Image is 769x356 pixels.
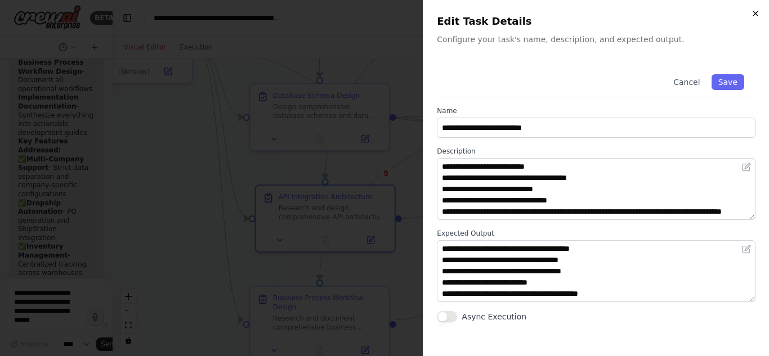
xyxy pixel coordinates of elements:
[437,34,755,45] p: Configure your task's name, description, and expected output.
[437,13,755,29] h2: Edit Task Details
[462,311,526,322] label: Async Execution
[740,160,753,174] button: Open in editor
[712,74,744,90] button: Save
[437,147,755,156] label: Description
[667,74,707,90] button: Cancel
[740,242,753,256] button: Open in editor
[437,229,755,238] label: Expected Output
[437,106,755,115] label: Name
